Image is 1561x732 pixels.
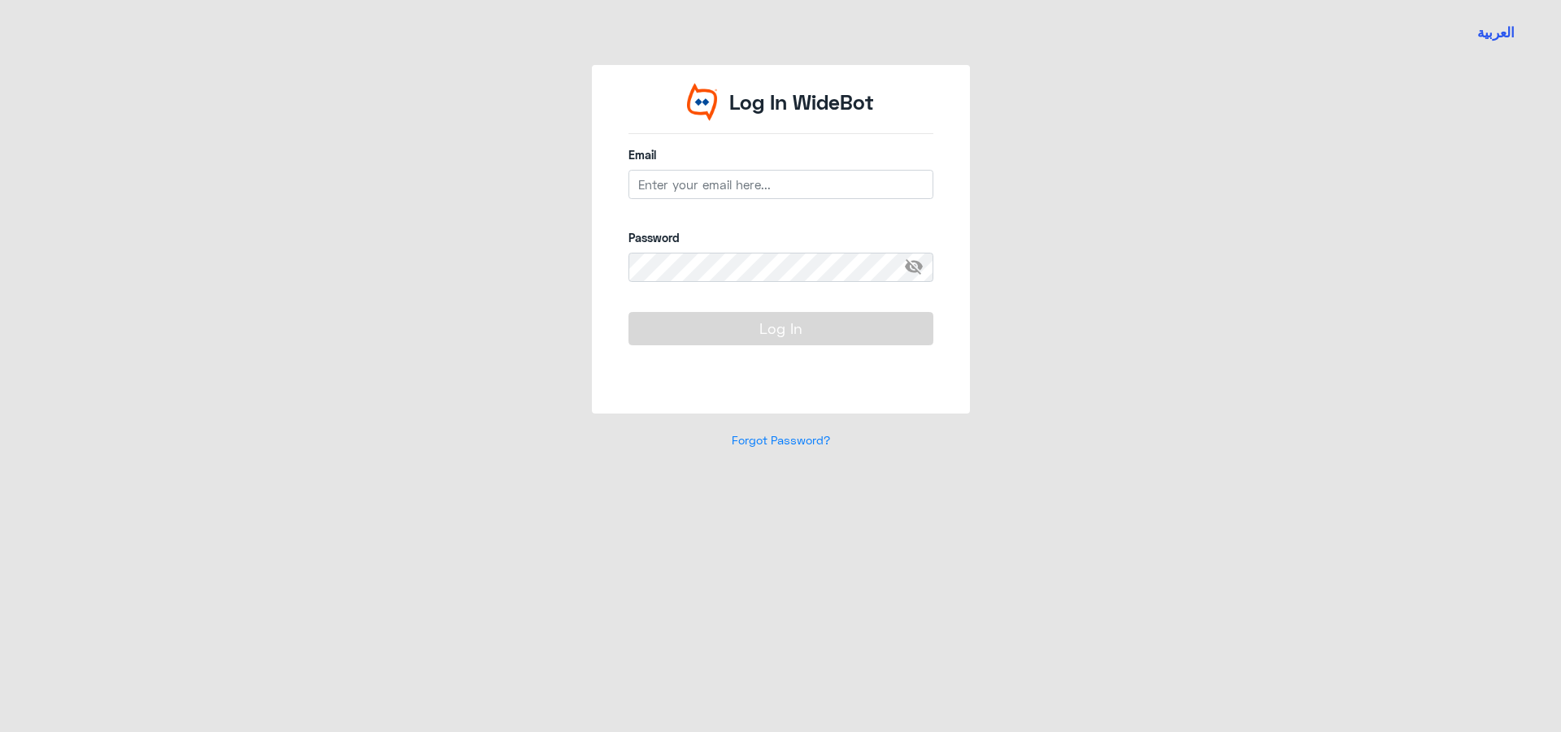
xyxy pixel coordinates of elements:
[904,253,933,282] span: visibility_off
[729,87,874,118] p: Log In WideBot
[628,229,933,246] label: Password
[1468,12,1524,53] a: Switch language
[1477,23,1515,43] button: العربية
[687,83,718,121] img: Widebot Logo
[628,312,933,344] button: Log In
[732,433,830,447] a: Forgot Password?
[628,146,933,163] label: Email
[628,170,933,199] input: Enter your email here...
